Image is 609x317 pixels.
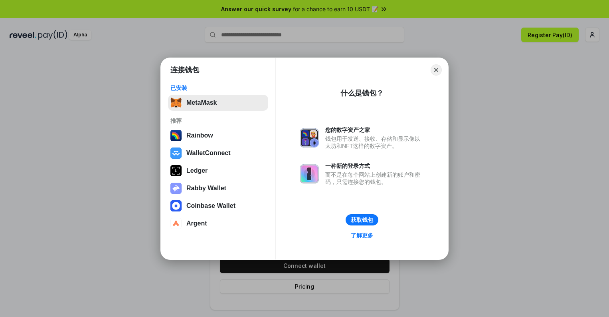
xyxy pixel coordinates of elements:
div: Rabby Wallet [186,185,226,192]
button: Close [431,64,442,76]
button: MetaMask [168,95,268,111]
img: svg+xml,%3Csvg%20xmlns%3D%22http%3A%2F%2Fwww.w3.org%2F2000%2Fsvg%22%20fill%3D%22none%22%20viewBox... [300,128,319,148]
button: Coinbase Wallet [168,198,268,214]
img: svg+xml,%3Csvg%20xmlns%3D%22http%3A%2F%2Fwww.w3.org%2F2000%2Fsvg%22%20fill%3D%22none%22%20viewBox... [170,183,182,194]
div: 钱包用于发送、接收、存储和显示像以太坊和NFT这样的数字资产。 [325,135,424,150]
button: Ledger [168,163,268,179]
div: 已安装 [170,84,266,92]
div: Ledger [186,167,208,174]
button: Argent [168,215,268,231]
img: svg+xml,%3Csvg%20width%3D%2228%22%20height%3D%2228%22%20viewBox%3D%220%200%2028%2028%22%20fill%3D... [170,218,182,229]
button: 获取钱包 [346,214,378,225]
img: svg+xml,%3Csvg%20fill%3D%22none%22%20height%3D%2233%22%20viewBox%3D%220%200%2035%2033%22%20width%... [170,97,182,108]
button: WalletConnect [168,145,268,161]
div: WalletConnect [186,150,231,157]
img: svg+xml,%3Csvg%20width%3D%2228%22%20height%3D%2228%22%20viewBox%3D%220%200%2028%2028%22%20fill%3D... [170,200,182,211]
div: 您的数字资产之家 [325,126,424,134]
img: svg+xml,%3Csvg%20xmlns%3D%22http%3A%2F%2Fwww.w3.org%2F2000%2Fsvg%22%20fill%3D%22none%22%20viewBox... [300,164,319,183]
h1: 连接钱包 [170,65,199,75]
button: Rainbow [168,128,268,144]
div: Rainbow [186,132,213,139]
img: svg+xml,%3Csvg%20width%3D%2228%22%20height%3D%2228%22%20viewBox%3D%220%200%2028%2028%22%20fill%3D... [170,148,182,159]
div: 什么是钱包？ [340,88,384,98]
div: 获取钱包 [351,216,373,223]
div: Coinbase Wallet [186,202,235,209]
button: Rabby Wallet [168,180,268,196]
img: svg+xml,%3Csvg%20width%3D%22120%22%20height%3D%22120%22%20viewBox%3D%220%200%20120%20120%22%20fil... [170,130,182,141]
img: svg+xml,%3Csvg%20xmlns%3D%22http%3A%2F%2Fwww.w3.org%2F2000%2Fsvg%22%20width%3D%2228%22%20height%3... [170,165,182,176]
div: 了解更多 [351,232,373,239]
div: Argent [186,220,207,227]
div: 一种新的登录方式 [325,162,424,169]
a: 了解更多 [346,230,378,241]
div: 推荐 [170,117,266,124]
div: MetaMask [186,99,217,106]
div: 而不是在每个网站上创建新的账户和密码，只需连接您的钱包。 [325,171,424,185]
